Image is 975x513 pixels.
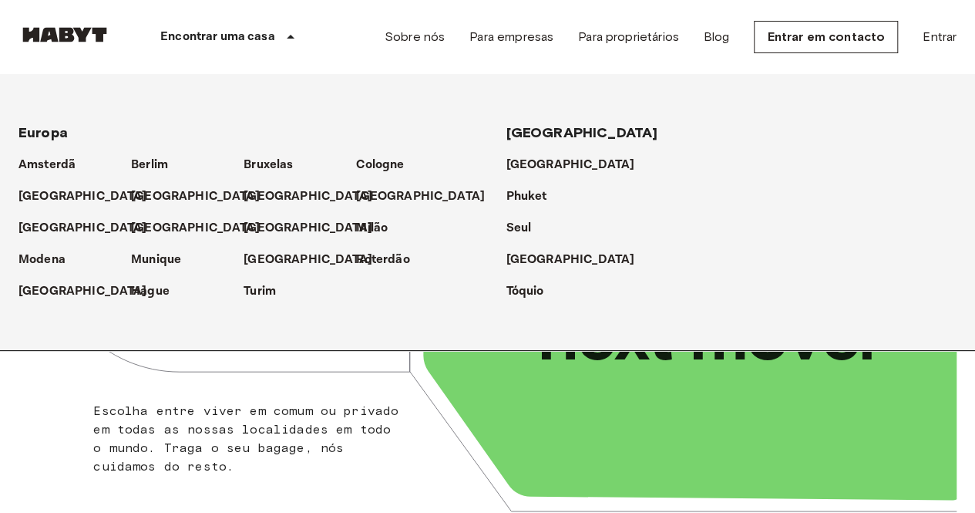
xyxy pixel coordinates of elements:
a: [GEOGRAPHIC_DATA] [18,219,163,238]
a: [GEOGRAPHIC_DATA] [506,251,651,269]
a: [GEOGRAPHIC_DATA] [244,187,388,206]
span: [GEOGRAPHIC_DATA] [506,124,658,141]
p: Amsterdã [18,156,76,174]
p: Modena [18,251,66,269]
p: [GEOGRAPHIC_DATA] [244,187,372,206]
a: Entrar [923,28,957,46]
a: [GEOGRAPHIC_DATA] [18,282,163,301]
p: Bruxelas [244,156,293,174]
a: Cologne [356,156,419,174]
p: Berlim [131,156,168,174]
p: [GEOGRAPHIC_DATA] [131,219,260,238]
a: Milão [356,219,403,238]
a: [GEOGRAPHIC_DATA] [131,219,275,238]
a: Seul [506,219,547,238]
p: [GEOGRAPHIC_DATA] [244,251,372,269]
a: Entrar em contacto [754,21,898,53]
a: Tóquio [506,282,560,301]
a: Amsterdã [18,156,91,174]
p: Cologne [356,156,404,174]
span: Europa [18,124,68,141]
p: [GEOGRAPHIC_DATA] [131,187,260,206]
img: Habyt [18,27,111,42]
p: Milão [356,219,388,238]
p: Tóquio [506,282,544,301]
a: Munique [131,251,197,269]
a: Modena [18,251,81,269]
p: [GEOGRAPHIC_DATA] [18,187,147,206]
a: Para proprietários [578,28,679,46]
a: Blog [704,28,730,46]
p: Hague [131,282,170,301]
a: Phuket [506,187,563,206]
p: [GEOGRAPHIC_DATA] [506,251,635,269]
a: Roterdão [356,251,425,269]
a: Sobre nós [385,28,445,46]
p: Munique [131,251,181,269]
a: Bruxelas [244,156,308,174]
a: [GEOGRAPHIC_DATA] [244,219,388,238]
a: Para empresas [469,28,553,46]
p: Turim [244,282,276,301]
a: Turim [244,282,291,301]
a: [GEOGRAPHIC_DATA] [131,187,275,206]
p: [GEOGRAPHIC_DATA] [18,282,147,301]
p: Encontrar uma casa [160,28,275,46]
p: Roterdão [356,251,409,269]
a: [GEOGRAPHIC_DATA] [506,156,651,174]
a: Berlim [131,156,183,174]
p: Phuket [506,187,547,206]
p: [GEOGRAPHIC_DATA] [356,187,485,206]
p: Escolha entre viver em comum ou privado em todas as nossas localidades em todo o mundo. Traga o s... [93,402,403,476]
p: [GEOGRAPHIC_DATA] [506,156,635,174]
p: [GEOGRAPHIC_DATA] [244,219,372,238]
a: Hague [131,282,185,301]
a: [GEOGRAPHIC_DATA] [244,251,388,269]
a: [GEOGRAPHIC_DATA] [356,187,500,206]
p: Seul [506,219,532,238]
p: [GEOGRAPHIC_DATA] [18,219,147,238]
a: [GEOGRAPHIC_DATA] [18,187,163,206]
